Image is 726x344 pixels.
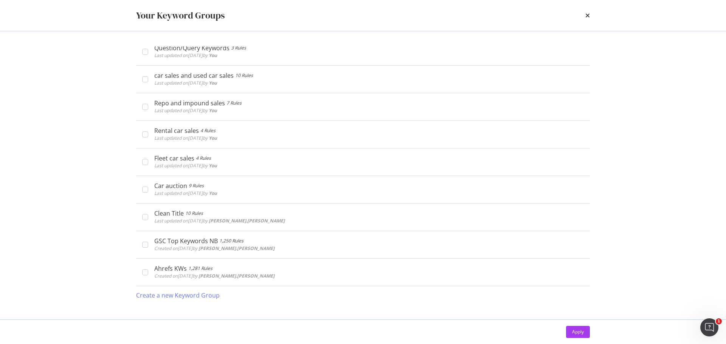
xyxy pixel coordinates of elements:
b: [PERSON_NAME].[PERSON_NAME] [199,245,275,251]
div: Rental car sales [154,127,199,134]
div: times [585,9,590,22]
div: Car auction [154,182,187,190]
div: 4 Rules [196,154,211,162]
b: You [209,52,217,59]
div: 1,250 Rules [219,237,244,245]
div: Ahrefs KWs [154,265,187,272]
div: Apply [572,329,584,335]
div: 9 Rules [189,182,204,190]
div: 4 Rules [200,127,216,134]
span: Created on [DATE] by [154,273,275,279]
div: Question/Query Keywords [154,44,230,52]
div: Fleet car sales [154,154,194,162]
b: You [209,190,217,196]
b: You [209,107,217,114]
span: Last updated on [DATE] by [154,80,217,86]
span: Last updated on [DATE] by [154,135,217,141]
div: 1,281 Rules [188,265,213,272]
div: Repo and impound sales [154,99,225,107]
span: Last updated on [DATE] by [154,162,217,169]
b: You [209,80,217,86]
span: Last updated on [DATE] by [154,190,217,196]
div: 3 Rules [231,44,246,52]
span: Last updated on [DATE] by [154,52,217,59]
button: Create a new Keyword Group [136,286,220,304]
div: 10 Rules [235,72,253,79]
iframe: Intercom live chat [700,318,718,336]
span: 1 [716,318,722,324]
button: Apply [566,326,590,338]
div: car sales and used car sales [154,72,234,79]
div: 7 Rules [226,99,242,107]
div: Create a new Keyword Group [136,291,220,300]
b: You [209,135,217,141]
b: [PERSON_NAME].[PERSON_NAME] [209,218,285,224]
span: Created on [DATE] by [154,245,275,251]
div: Clean Title [154,210,184,217]
div: GSC Top Keywords NB [154,237,218,245]
b: You [209,162,217,169]
span: Last updated on [DATE] by [154,218,285,224]
span: Last updated on [DATE] by [154,107,217,114]
div: 10 Rules [185,210,203,217]
b: [PERSON_NAME].[PERSON_NAME] [199,273,275,279]
div: Your Keyword Groups [136,9,225,22]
